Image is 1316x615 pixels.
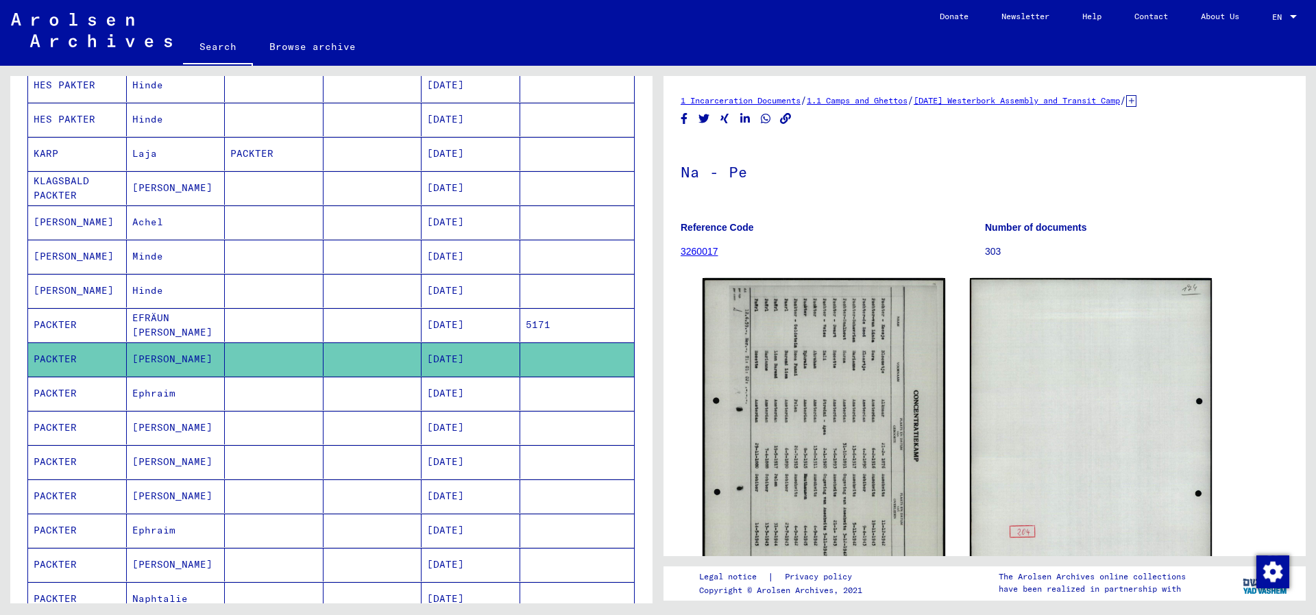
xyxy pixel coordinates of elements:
mat-cell: 5171 [520,308,635,342]
a: [DATE] Westerbork Assembly and Transit Camp [914,95,1120,105]
mat-cell: [PERSON_NAME] [28,274,127,307]
a: 1 Incarceration Documents [681,95,801,105]
mat-cell: Ephraim [127,514,226,547]
mat-cell: [DATE] [422,103,520,136]
a: Privacy policy [774,570,868,584]
span: / [801,94,807,106]
img: Change consent [1256,555,1289,588]
p: Copyright © Arolsen Archives, 2021 [699,584,868,597]
mat-cell: [PERSON_NAME] [127,411,226,444]
mat-cell: [PERSON_NAME] [127,445,226,479]
img: Arolsen_neg.svg [11,13,172,47]
mat-cell: [PERSON_NAME] [28,240,127,273]
mat-cell: Achel [127,205,226,239]
mat-cell: Minde [127,240,226,273]
p: The Arolsen Archives online collections [999,570,1186,583]
button: Share on Facebook [677,110,692,127]
mat-cell: Ephraim [127,377,226,410]
p: 303 [985,244,1289,259]
mat-cell: [DATE] [422,171,520,205]
b: Reference Code [681,222,754,233]
mat-cell: EFRÄUN [PERSON_NAME] [127,308,226,342]
mat-cell: [DATE] [422,514,520,547]
mat-cell: HES PAKTER [28,103,127,136]
img: yv_logo.png [1240,566,1291,600]
mat-cell: [DATE] [422,342,520,376]
mat-cell: [DATE] [422,205,520,239]
mat-cell: [PERSON_NAME] [127,548,226,581]
mat-cell: [DATE] [422,548,520,581]
mat-cell: PACKTER [28,411,127,444]
span: EN [1272,12,1287,22]
mat-cell: Laja [127,137,226,171]
a: 1.1 Camps and Ghettos [807,95,907,105]
mat-cell: [PERSON_NAME] [127,171,226,205]
mat-cell: [DATE] [422,445,520,479]
mat-cell: [DATE] [422,308,520,342]
mat-cell: [PERSON_NAME] [127,479,226,513]
mat-cell: [DATE] [422,377,520,410]
mat-cell: PACKTER [28,308,127,342]
mat-cell: Hinde [127,103,226,136]
p: have been realized in partnership with [999,583,1186,595]
h1: Na - Pe [681,140,1289,201]
button: Share on WhatsApp [759,110,773,127]
a: Browse archive [253,30,372,63]
mat-cell: [DATE] [422,137,520,171]
b: Number of documents [985,222,1087,233]
button: Copy link [779,110,793,127]
mat-cell: [DATE] [422,411,520,444]
mat-cell: PACKTER [28,445,127,479]
a: Legal notice [699,570,768,584]
mat-cell: PACKTER [28,377,127,410]
mat-cell: [PERSON_NAME] [127,342,226,376]
mat-cell: HES PAKTER [28,68,127,102]
mat-cell: Hinde [127,274,226,307]
button: Share on Twitter [697,110,711,127]
button: Share on Xing [718,110,732,127]
mat-cell: PACKTER [225,137,324,171]
mat-cell: [DATE] [422,274,520,307]
button: Share on LinkedIn [738,110,753,127]
span: / [907,94,914,106]
mat-cell: KARP [28,137,127,171]
mat-cell: [PERSON_NAME] [28,205,127,239]
mat-cell: PACKTER [28,548,127,581]
mat-cell: [DATE] [422,240,520,273]
mat-cell: KLAGSBALD PACKTER [28,171,127,205]
a: 3260017 [681,246,718,257]
mat-cell: PACKTER [28,342,127,376]
mat-cell: Hinde [127,68,226,102]
mat-cell: [DATE] [422,479,520,513]
mat-cell: PACKTER [28,514,127,547]
span: / [1120,94,1126,106]
div: | [699,570,868,584]
mat-cell: [DATE] [422,68,520,102]
mat-cell: PACKTER [28,479,127,513]
div: Change consent [1256,555,1289,588]
a: Search [183,30,253,66]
